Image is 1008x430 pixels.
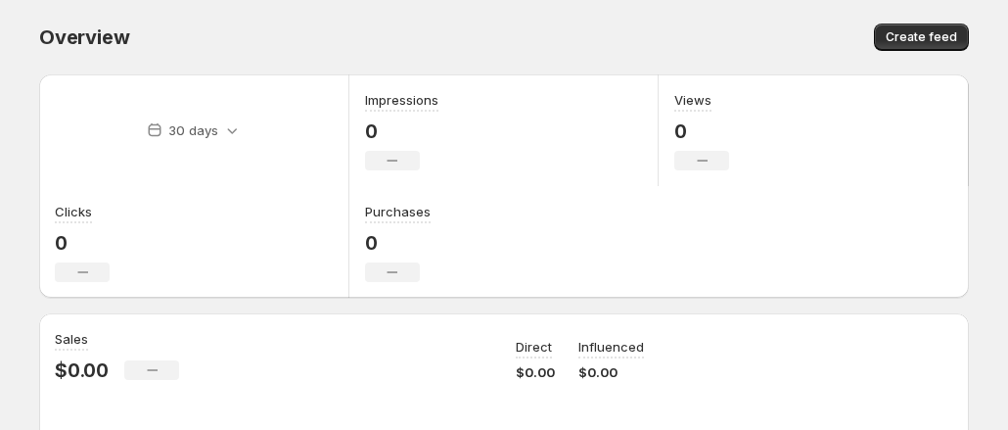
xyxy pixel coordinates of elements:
p: Influenced [578,337,644,357]
p: $0.00 [578,362,644,382]
span: Create feed [886,29,957,45]
h3: Views [674,90,711,110]
p: $0.00 [55,358,109,382]
p: $0.00 [516,362,555,382]
button: Create feed [874,24,969,51]
span: Overview [39,25,129,49]
p: 0 [55,231,110,255]
h3: Purchases [365,202,431,221]
h3: Impressions [365,90,438,110]
p: 0 [365,231,431,255]
p: 0 [674,119,729,143]
p: 0 [365,119,438,143]
p: 30 days [168,120,218,140]
h3: Sales [55,329,88,349]
h3: Clicks [55,202,92,221]
p: Direct [516,337,552,357]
